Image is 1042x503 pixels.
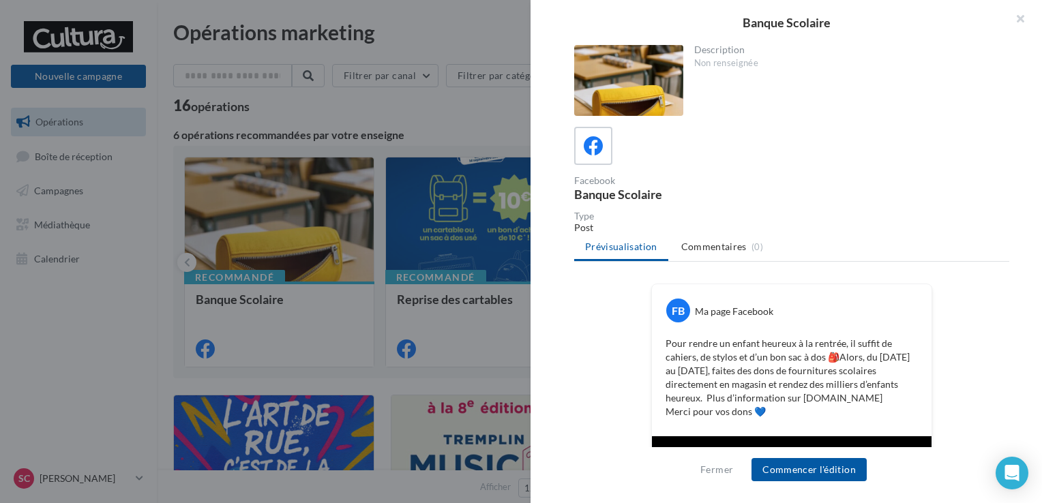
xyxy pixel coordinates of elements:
[574,211,1009,221] div: Type
[694,57,999,70] div: Non renseignée
[574,176,786,185] div: Facebook
[681,240,747,254] span: Commentaires
[694,45,999,55] div: Description
[695,305,773,318] div: Ma page Facebook
[695,461,739,478] button: Fermer
[751,241,763,252] span: (0)
[552,16,1020,29] div: Banque Scolaire
[666,299,690,322] div: FB
[996,457,1028,489] div: Open Intercom Messenger
[666,337,918,418] p: Pour rendre un enfant heureux à la rentrée, il suffit de cahiers, de stylos et d’un bon sac à dos...
[751,458,867,481] button: Commencer l'édition
[574,221,1009,234] div: Post
[574,188,786,200] div: Banque Scolaire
